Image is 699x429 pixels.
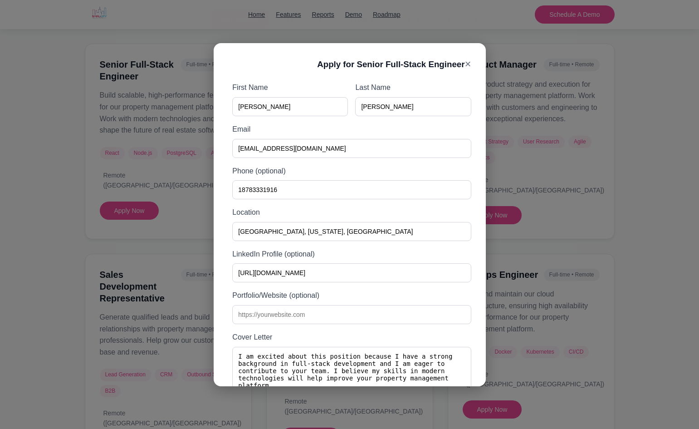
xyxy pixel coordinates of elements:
[317,58,464,71] h3: Apply for Senior Full-Stack Engineer
[232,331,471,343] label: Cover Letter
[232,248,471,260] label: LinkedIn Profile (optional)
[232,82,348,94] label: First Name
[232,123,471,135] label: Email
[232,207,471,218] label: Location
[232,305,471,324] input: https://yourwebsite.com
[232,165,471,177] label: Phone (optional)
[355,82,471,94] label: Last Name
[232,263,471,282] input: https://linkedin.com/in/yourprofile
[232,222,471,241] input: City, State/Province, Country
[464,58,471,70] button: ×
[232,290,471,301] label: Portfolio/Website (optional)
